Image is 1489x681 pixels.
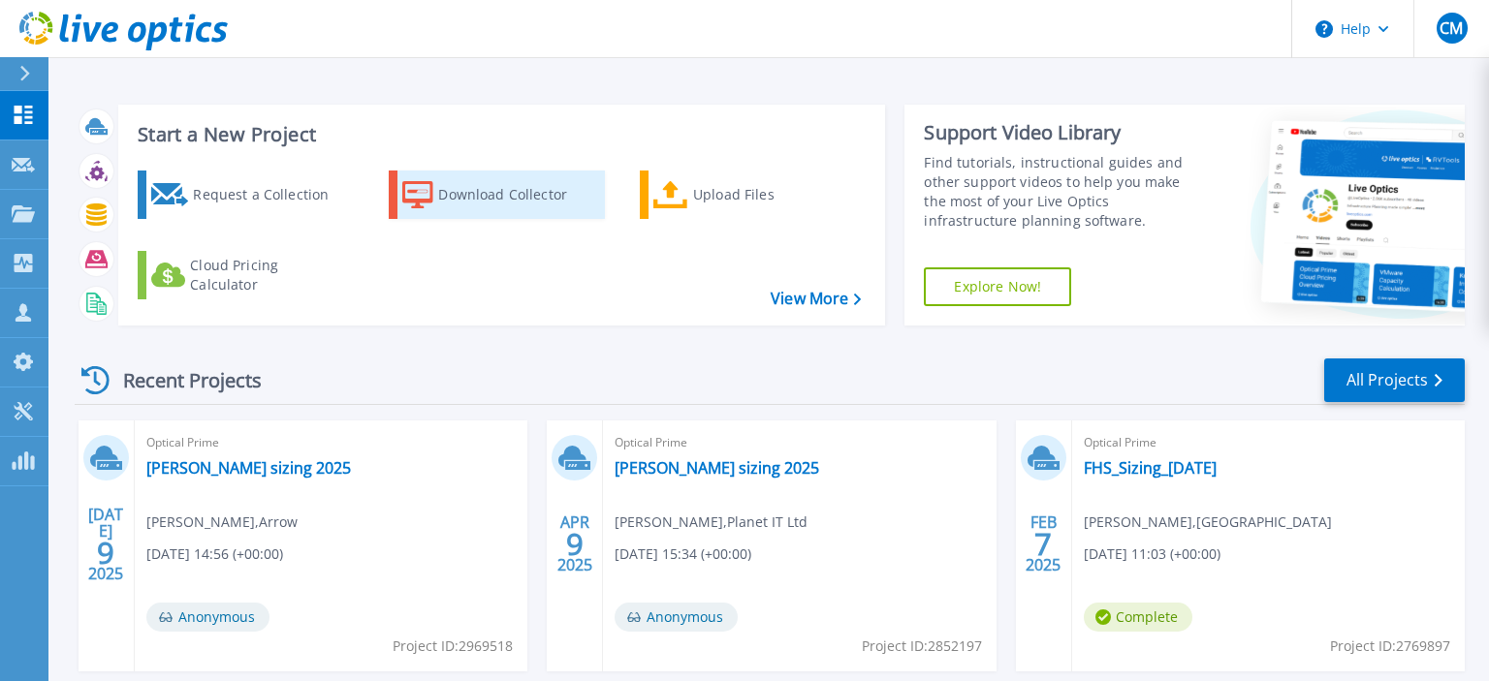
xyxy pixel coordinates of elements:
div: Support Video Library [924,120,1205,145]
a: [PERSON_NAME] sizing 2025 [615,458,819,478]
a: Request a Collection [138,170,354,219]
h3: Start a New Project [138,124,861,145]
span: Anonymous [615,603,738,632]
div: Find tutorials, instructional guides and other support videos to help you make the most of your L... [924,153,1205,231]
span: [PERSON_NAME] , Arrow [146,511,298,533]
span: Optical Prime [1084,432,1453,453]
span: Project ID: 2769897 [1330,635,1450,657]
span: [DATE] 15:34 (+00:00) [615,543,751,565]
span: 9 [566,536,584,552]
span: 7 [1034,536,1052,552]
div: Recent Projects [75,356,288,404]
span: Complete [1084,603,1192,632]
div: Download Collector [438,175,593,214]
div: Cloud Pricing Calculator [190,256,345,294]
div: [DATE] 2025 [87,509,124,579]
span: Optical Prime [615,432,984,453]
span: [DATE] 11:03 (+00:00) [1084,543,1220,565]
a: Upload Files [640,170,856,219]
span: [PERSON_NAME] , Planet IT Ltd [615,511,808,533]
div: APR 2025 [556,509,593,579]
div: Upload Files [693,175,848,214]
a: FHS_Sizing_[DATE] [1084,458,1217,478]
a: [PERSON_NAME] sizing 2025 [146,458,351,478]
div: Request a Collection [193,175,348,214]
a: All Projects [1324,358,1465,402]
a: Explore Now! [924,267,1071,306]
span: Optical Prime [146,432,516,453]
span: CM [1440,20,1463,36]
span: Anonymous [146,603,269,632]
a: Download Collector [389,170,605,219]
div: FEB 2025 [1025,509,1061,579]
a: View More [771,290,861,308]
span: Project ID: 2852197 [862,635,982,657]
a: Cloud Pricing Calculator [138,251,354,299]
span: [DATE] 14:56 (+00:00) [146,543,283,565]
span: 9 [97,544,114,561]
span: [PERSON_NAME] , [GEOGRAPHIC_DATA] [1084,511,1332,533]
span: Project ID: 2969518 [393,635,513,657]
